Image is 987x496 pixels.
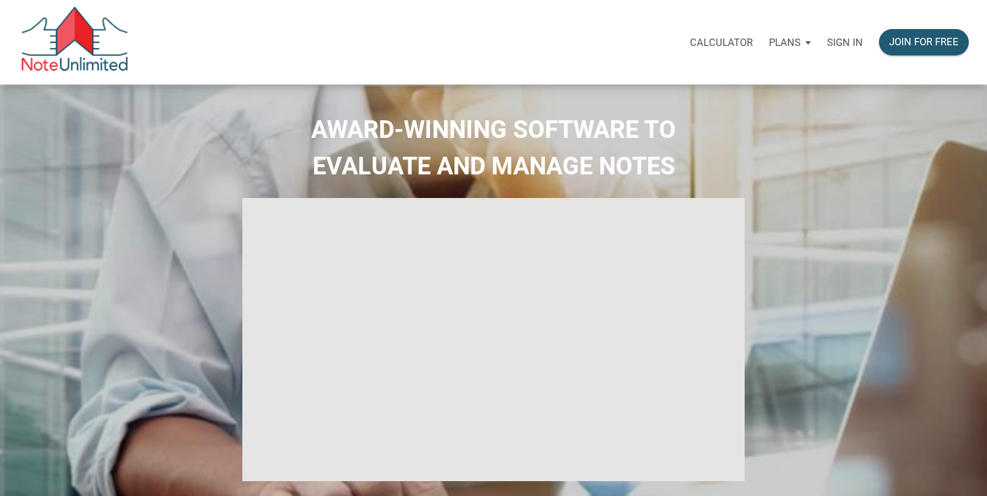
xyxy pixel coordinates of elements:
p: Plans [769,36,801,49]
p: Sign in [827,36,863,49]
div: Join for free [889,34,959,50]
p: Calculator [690,36,753,49]
a: Sign in [819,21,871,64]
a: Calculator [682,21,761,64]
button: Join for free [879,29,969,55]
a: Join for free [871,21,977,64]
iframe: NoteUnlimited [242,198,745,481]
h2: AWARD-WINNING SOFTWARE TO EVALUATE AND MANAGE NOTES [10,111,977,184]
button: Plans [761,22,819,63]
a: Plans [761,21,819,64]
